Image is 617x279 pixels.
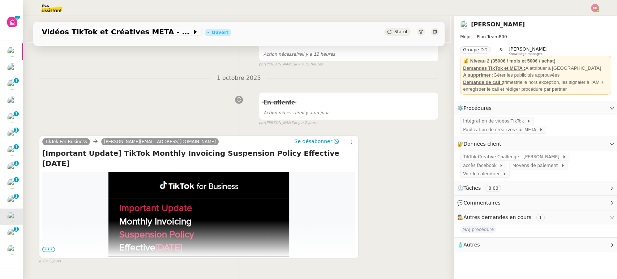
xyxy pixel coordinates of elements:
[16,14,19,21] p: 2
[15,128,18,134] p: 1
[7,245,17,255] img: users%2FLK22qrMMfbft3m7ot3tU7x4dNw03%2Favatar%2Fdef871fd-89c7-41f9-84a6-65c814c6ac6f
[15,161,18,167] p: 1
[42,28,192,35] span: Vidéos TikTok et Créatives META - octobre 2025
[463,242,480,248] span: Autres
[463,141,501,147] span: Données client
[394,29,408,34] span: Statut
[14,161,19,166] nz-badge-sup: 1
[294,138,332,145] span: Se désabonner
[512,162,560,169] span: Moyens de paiement
[7,63,17,73] img: users%2FSoHiyPZ6lTh48rkksBJmVXB4Fxh1%2Favatar%2F784cdfc3-6442-45b8-8ed3-42f1cc9271a4
[463,162,499,169] span: accès facebook
[536,214,545,221] nz-tag: 1
[14,227,19,232] nz-badge-sup: 1
[292,137,341,145] button: Se désabonner
[155,242,182,253] span: [DATE]
[104,139,216,144] span: [PERSON_NAME][EMAIL_ADDRESS][DOMAIN_NAME]
[7,228,17,238] img: users%2FC9SBsJ0duuaSgpQFj5LgoEX8n0o2%2Favatar%2Fec9d51b8-9413-4189-adfb-7be4d8c96a3c
[7,80,17,90] img: users%2FC9SBsJ0duuaSgpQFj5LgoEX8n0o2%2Favatar%2Fec9d51b8-9413-4189-adfb-7be4d8c96a3c
[476,34,498,39] span: Plan Team
[463,185,481,191] span: Tâches
[259,120,317,126] small: [PERSON_NAME]
[14,194,19,199] nz-badge-sup: 1
[259,120,265,126] span: par
[15,111,18,118] p: 1
[485,185,501,192] nz-tag: 0:00
[463,80,503,85] u: Demande de call :
[42,148,356,168] h4: [Important Update] TikTok Monthly Invoicing Suspension Policy Effective [DATE]
[463,72,608,79] div: Gérer les publicités approuvées
[295,120,317,126] span: il y a 2 jours
[457,242,480,248] span: 🧴
[15,14,20,20] nz-badge-sup: 2
[108,172,289,198] img: TikTok for Business
[463,214,531,220] span: Autres demandes en cours
[7,179,17,189] img: users%2FC9SBsJ0duuaSgpQFj5LgoEX8n0o2%2Favatar%2Fec9d51b8-9413-4189-adfb-7be4d8c96a3c
[454,210,617,224] div: 🕵️Autres demandes en cours 1
[498,34,507,39] span: 800
[454,137,617,151] div: 🔐Données client
[7,212,17,222] img: users%2FCk7ZD5ubFNWivK6gJdIkoi2SB5d2%2Favatar%2F3f84dbb7-4157-4842-a987-fca65a8b7a9a
[509,46,548,52] span: [PERSON_NAME]
[463,153,562,160] span: TikTok Creative Challenge - [PERSON_NAME]
[14,111,19,116] nz-badge-sup: 1
[15,144,18,151] p: 1
[42,138,90,145] a: TikTok For Business
[263,99,295,106] span: En attente
[263,41,295,47] span: En attente
[263,110,329,115] span: il y a un jour
[7,162,17,172] img: users%2FC9SBsJ0duuaSgpQFj5LgoEX8n0o2%2Favatar%2Fec9d51b8-9413-4189-adfb-7be4d8c96a3c
[460,46,490,53] nz-tag: Groupe D.2
[463,117,527,125] span: Intégration de vidéos TikTok
[457,200,504,206] span: 💬
[15,78,18,85] p: 1
[457,140,504,148] span: 🔐
[463,126,539,133] span: Publication de creatives sur META
[7,96,17,106] img: users%2FC9SBsJ0duuaSgpQFj5LgoEX8n0o2%2Favatar%2Fec9d51b8-9413-4189-adfb-7be4d8c96a3c
[15,194,18,200] p: 1
[457,104,495,112] span: ⚙️
[259,61,265,68] span: par
[263,52,335,57] span: il y a 12 heures
[7,146,17,156] img: users%2FC9SBsJ0duuaSgpQFj5LgoEX8n0o2%2Favatar%2Fec9d51b8-9413-4189-adfb-7be4d8c96a3c
[7,129,17,139] img: users%2FSoHiyPZ6lTh48rkksBJmVXB4Fxh1%2Favatar%2F784cdfc3-6442-45b8-8ed3-42f1cc9271a4
[7,113,17,123] img: users%2FC9SBsJ0duuaSgpQFj5LgoEX8n0o2%2Favatar%2Fec9d51b8-9413-4189-adfb-7be4d8c96a3c
[509,46,548,56] app-user-label: Knowledge manager
[14,177,19,182] nz-badge-sup: 1
[119,242,182,253] strong: Effective
[463,105,492,111] span: Procédures
[263,110,302,115] span: Action nécessaire
[454,181,617,195] div: ⏲️Tâches 0:00
[457,185,507,191] span: ⏲️
[471,21,525,28] a: [PERSON_NAME]
[15,177,18,184] p: 1
[42,247,55,252] span: •••
[463,170,502,177] span: Voir le calendrier
[39,258,61,265] span: il y a 2 jours
[463,200,500,206] span: Commentaires
[454,196,617,210] div: 💬Commentaires
[14,144,19,149] nz-badge-sup: 1
[211,73,267,83] span: 1 octobre 2025
[463,65,525,71] u: Demandes TikTok et META :
[119,229,194,240] strong: Suspension Policy
[591,4,599,12] img: svg
[119,202,192,214] span: Important Update
[463,58,555,64] strong: 💰 Niveau 2 (3500€ / mois et 500€ / achat)
[14,128,19,133] nz-badge-sup: 1
[212,30,228,35] div: Ouvert
[499,46,502,56] span: &
[463,72,493,78] u: A supprimer :
[14,78,19,83] nz-badge-sup: 1
[263,52,302,57] span: Action nécessaire
[457,214,548,220] span: 🕵️
[463,79,608,93] div: trimestrielle hors exception, les signaler à l'AM + enregistrer le call et rédiger procédure par ...
[509,52,542,56] span: Knowledge manager
[454,238,617,252] div: 🧴Autres
[295,61,322,68] span: il y a 19 heures
[7,47,17,57] img: users%2FAXgjBsdPtrYuxuZvIJjRexEdqnq2%2Favatar%2F1599931753966.jpeg
[460,226,496,233] span: MAJ procédure
[460,21,468,29] img: users%2FCk7ZD5ubFNWivK6gJdIkoi2SB5d2%2Favatar%2F3f84dbb7-4157-4842-a987-fca65a8b7a9a
[460,34,470,39] span: Mojo
[454,101,617,115] div: ⚙️Procédures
